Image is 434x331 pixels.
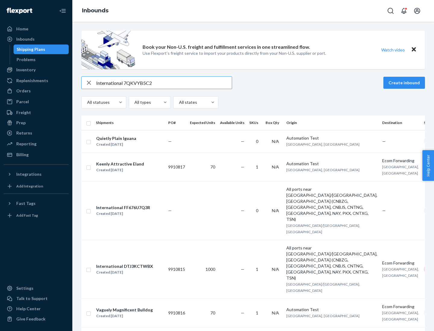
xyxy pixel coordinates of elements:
[286,186,377,222] div: All ports near [GEOGRAPHIC_DATA]/[GEOGRAPHIC_DATA], [GEOGRAPHIC_DATA] (CNBZG, [GEOGRAPHIC_DATA], ...
[377,45,409,54] button: Watch video
[16,26,28,32] div: Home
[4,150,69,159] a: Billing
[16,213,38,218] div: Add Fast Tag
[382,158,419,164] div: Ecom Forwarding
[16,306,41,312] div: Help Center
[256,139,258,144] span: 0
[86,99,87,105] input: All statuses
[16,36,35,42] div: Inbounds
[385,5,397,17] button: Open Search Box
[210,164,215,169] span: 70
[241,139,244,144] span: —
[4,181,69,191] a: Add Integration
[96,205,150,211] div: International FF676U7Q3R
[286,161,377,167] div: Automation Test
[382,208,386,213] span: —
[284,116,380,130] th: Origin
[286,142,360,147] span: [GEOGRAPHIC_DATA], [GEOGRAPHIC_DATA]
[16,316,46,322] div: Give Feedback
[241,208,244,213] span: —
[4,65,69,75] a: Inventory
[247,116,263,130] th: SKUs
[14,45,69,54] a: Shipping Plans
[16,171,42,177] div: Integrations
[241,164,244,169] span: —
[4,76,69,85] a: Replenishments
[4,86,69,96] a: Orders
[16,130,32,136] div: Returns
[286,314,360,318] span: [GEOGRAPHIC_DATA], [GEOGRAPHIC_DATA]
[17,57,36,63] div: Problems
[206,267,215,272] span: 1000
[256,208,258,213] span: 0
[286,307,377,313] div: Automation Test
[166,240,187,299] td: 9910815
[411,5,423,17] button: Open account menu
[4,283,69,293] a: Settings
[382,311,419,321] span: [GEOGRAPHIC_DATA], [GEOGRAPHIC_DATA]
[96,161,144,167] div: Keenly Attractive Eland
[82,7,108,14] a: Inbounds
[16,88,31,94] div: Orders
[241,267,244,272] span: —
[57,5,69,17] button: Close Navigation
[168,208,172,213] span: —
[96,313,153,319] div: Created [DATE]
[286,135,377,141] div: Automation Test
[4,139,69,149] a: Reporting
[272,164,279,169] span: N/A
[4,314,69,324] button: Give Feedback
[286,168,360,172] span: [GEOGRAPHIC_DATA], [GEOGRAPHIC_DATA]
[263,116,284,130] th: Box Qty
[398,5,410,17] button: Open notifications
[16,67,36,73] div: Inventory
[4,211,69,220] a: Add Fast Tag
[96,263,153,269] div: International DTJ3KCTWBX
[16,200,36,206] div: Fast Tags
[382,260,419,266] div: Ecom Forwarding
[96,77,232,89] input: Search inbounds by name, destination, msku...
[256,164,258,169] span: 1
[4,199,69,208] button: Fast Tags
[16,285,33,291] div: Settings
[178,99,179,105] input: All states
[16,152,29,158] div: Billing
[380,116,421,130] th: Destination
[143,44,310,51] p: Book your Non-U.S. freight and fulfillment services in one streamlined flow.
[17,46,45,52] div: Shipping Plans
[77,2,113,20] ol: breadcrumbs
[96,141,136,147] div: Created [DATE]
[4,128,69,138] a: Returns
[272,208,279,213] span: N/A
[96,211,150,217] div: Created [DATE]
[286,282,360,293] span: [GEOGRAPHIC_DATA]/[GEOGRAPHIC_DATA], [GEOGRAPHIC_DATA]
[166,153,187,181] td: 9910817
[272,139,279,144] span: N/A
[422,150,434,181] span: Help Center
[286,223,360,234] span: [GEOGRAPHIC_DATA]/[GEOGRAPHIC_DATA], [GEOGRAPHIC_DATA]
[218,116,247,130] th: Available Units
[96,307,153,313] div: Vaguely Magnificent Bulldog
[14,55,69,64] a: Problems
[187,116,218,130] th: Expected Units
[256,267,258,272] span: 1
[382,304,419,310] div: Ecom Forwarding
[16,99,29,105] div: Parcel
[382,267,419,278] span: [GEOGRAPHIC_DATA], [GEOGRAPHIC_DATA]
[383,77,425,89] button: Create inbound
[166,299,187,327] td: 9910816
[4,304,69,314] a: Help Center
[382,139,386,144] span: —
[96,269,153,275] div: Created [DATE]
[382,165,419,175] span: [GEOGRAPHIC_DATA], [GEOGRAPHIC_DATA]
[410,45,418,54] button: Close
[96,167,144,173] div: Created [DATE]
[93,116,166,130] th: Shipments
[16,141,36,147] div: Reporting
[4,169,69,179] button: Integrations
[166,116,187,130] th: PO#
[16,184,43,189] div: Add Integration
[4,97,69,107] a: Parcel
[16,78,48,84] div: Replenishments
